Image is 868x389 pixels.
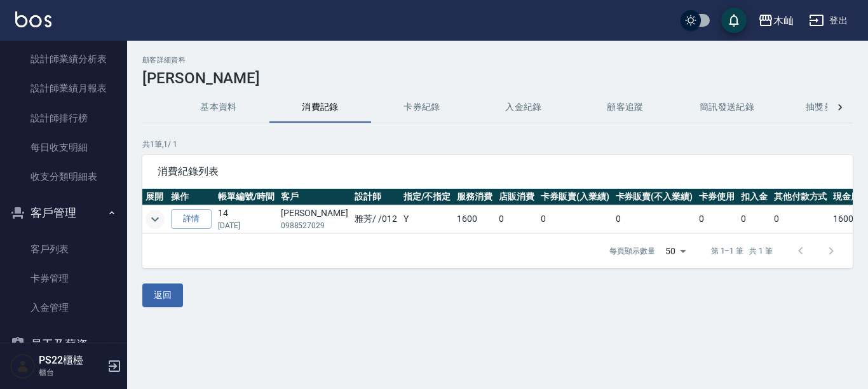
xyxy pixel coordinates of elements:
[721,8,747,33] button: save
[215,189,278,205] th: 帳單編號/時間
[771,189,831,205] th: 其他付款方式
[5,162,122,191] a: 收支分類明細表
[773,13,794,29] div: 木屾
[351,189,400,205] th: 設計師
[454,189,496,205] th: 服務消費
[215,205,278,233] td: 14
[676,92,778,123] button: 簡訊發送紀錄
[5,74,122,103] a: 設計師業績月報表
[609,245,655,257] p: 每頁顯示數量
[538,205,613,233] td: 0
[454,205,496,233] td: 1600
[5,328,122,361] button: 員工及薪資
[711,245,773,257] p: 第 1–1 筆 共 1 筆
[146,210,165,229] button: expand row
[10,353,36,379] img: Person
[39,354,104,367] h5: PS22櫃檯
[269,92,371,123] button: 消費記錄
[613,189,696,205] th: 卡券販賣(不入業績)
[5,104,122,133] a: 設計師排行榜
[753,8,799,34] button: 木屾
[281,220,348,231] p: 0988527029
[5,293,122,322] a: 入金管理
[171,209,212,229] a: 詳情
[771,205,831,233] td: 0
[39,367,104,378] p: 櫃台
[351,205,400,233] td: 雅芳 / /012
[696,205,738,233] td: 0
[574,92,676,123] button: 顧客追蹤
[371,92,473,123] button: 卡券紀錄
[142,56,853,64] h2: 顧客詳細資料
[5,133,122,162] a: 每日收支明細
[613,205,696,233] td: 0
[5,196,122,229] button: 客戶管理
[400,189,454,205] th: 指定/不指定
[158,165,837,178] span: 消費紀錄列表
[5,264,122,293] a: 卡券管理
[142,69,853,87] h3: [PERSON_NAME]
[168,92,269,123] button: 基本資料
[496,205,538,233] td: 0
[496,189,538,205] th: 店販消費
[278,189,351,205] th: 客戶
[400,205,454,233] td: Y
[738,189,771,205] th: 扣入金
[738,205,771,233] td: 0
[696,189,738,205] th: 卡券使用
[278,205,351,233] td: [PERSON_NAME]
[804,9,853,32] button: 登出
[142,139,853,150] p: 共 1 筆, 1 / 1
[142,283,183,307] button: 返回
[538,189,613,205] th: 卡券販賣(入業績)
[15,11,51,27] img: Logo
[5,44,122,74] a: 設計師業績分析表
[142,189,168,205] th: 展開
[5,235,122,264] a: 客戶列表
[660,234,691,268] div: 50
[473,92,574,123] button: 入金紀錄
[218,220,275,231] p: [DATE]
[168,189,215,205] th: 操作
